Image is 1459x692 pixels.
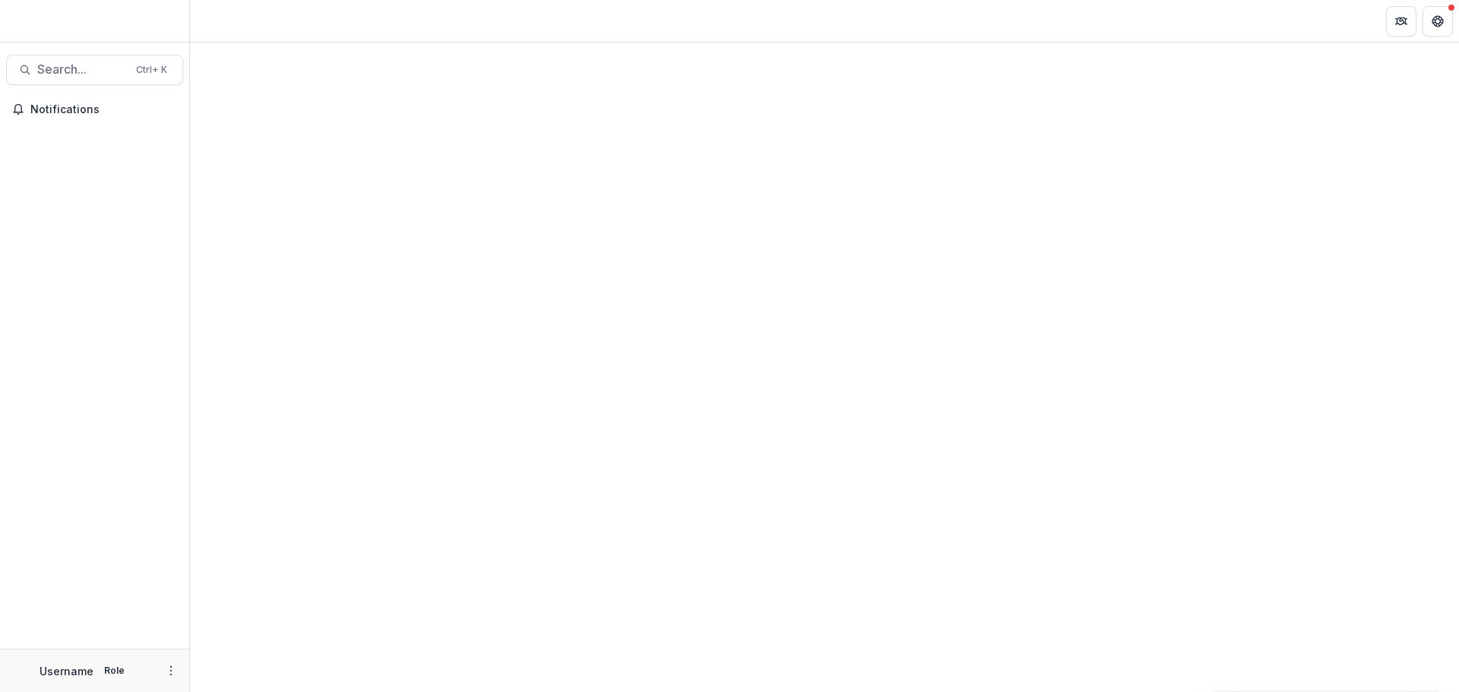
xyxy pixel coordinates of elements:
button: Partners [1386,6,1416,36]
p: Role [100,664,129,678]
button: More [162,662,180,680]
span: Search... [37,62,127,77]
div: Ctrl + K [133,62,170,78]
button: Get Help [1423,6,1453,36]
button: Notifications [6,97,183,122]
p: Username [40,663,93,679]
button: Search... [6,55,183,85]
nav: breadcrumb [196,10,261,32]
span: Notifications [30,103,177,116]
